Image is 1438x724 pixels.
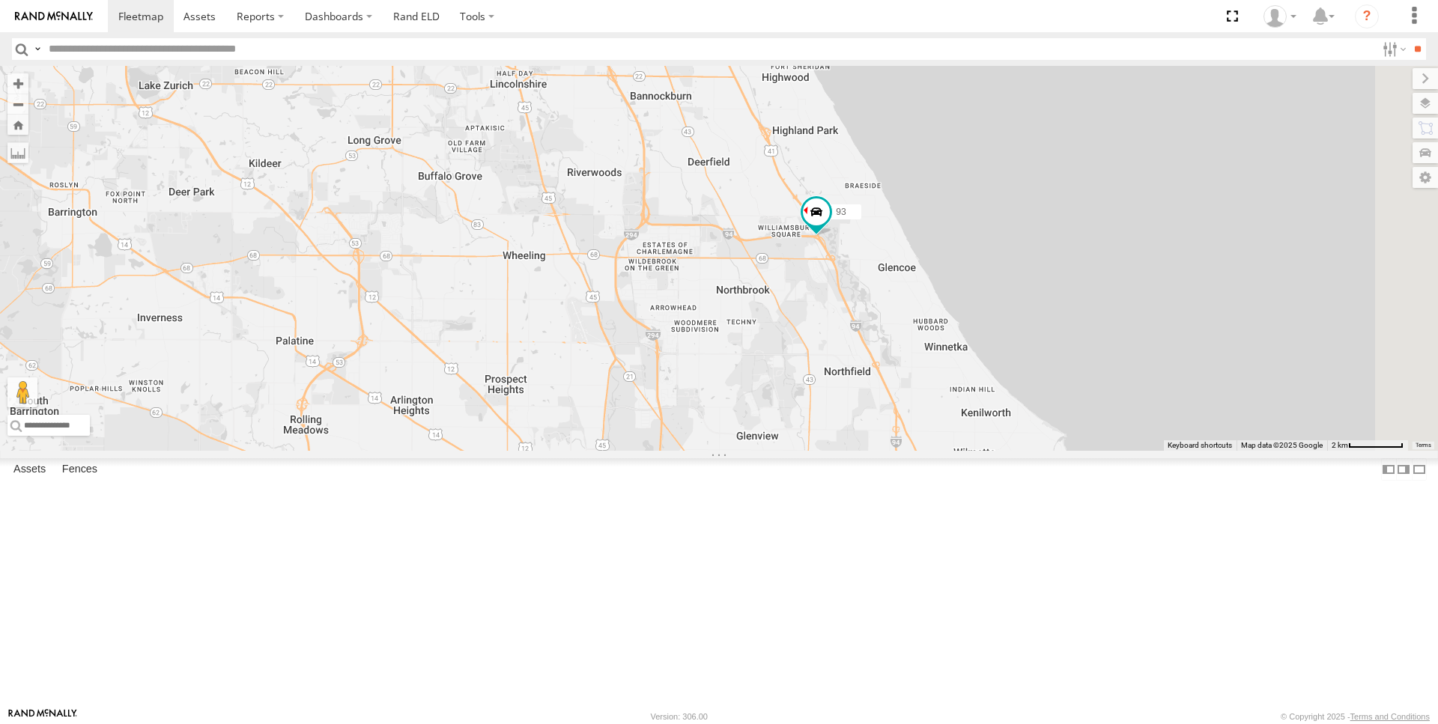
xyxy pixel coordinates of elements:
div: © Copyright 2025 - [1281,712,1430,721]
div: Version: 306.00 [651,712,708,721]
i: ? [1355,4,1379,28]
label: Search Query [31,38,43,60]
a: Terms and Conditions [1350,712,1430,721]
label: Measure [7,142,28,163]
label: Hide Summary Table [1412,458,1427,480]
label: Search Filter Options [1377,38,1409,60]
span: 93 [836,207,846,218]
label: Map Settings [1413,167,1438,188]
label: Dock Summary Table to the Left [1381,458,1396,480]
span: Map data ©2025 Google [1241,441,1323,449]
button: Keyboard shortcuts [1168,440,1232,451]
div: Jamie Farr [1258,5,1302,28]
label: Dock Summary Table to the Right [1396,458,1411,480]
label: Assets [6,459,53,480]
button: Map Scale: 2 km per 70 pixels [1327,440,1408,451]
button: Zoom out [7,94,28,115]
span: 2 km [1332,441,1348,449]
img: rand-logo.svg [15,11,93,22]
button: Drag Pegman onto the map to open Street View [7,377,37,407]
a: Terms (opens in new tab) [1416,442,1431,448]
a: Visit our Website [8,709,77,724]
label: Fences [55,459,105,480]
button: Zoom in [7,73,28,94]
button: Zoom Home [7,115,28,135]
